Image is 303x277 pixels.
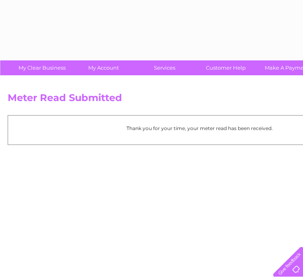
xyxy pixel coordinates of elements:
[70,60,137,75] a: My Account
[193,60,259,75] a: Customer Help
[131,60,198,75] a: Services
[9,60,75,75] a: My Clear Business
